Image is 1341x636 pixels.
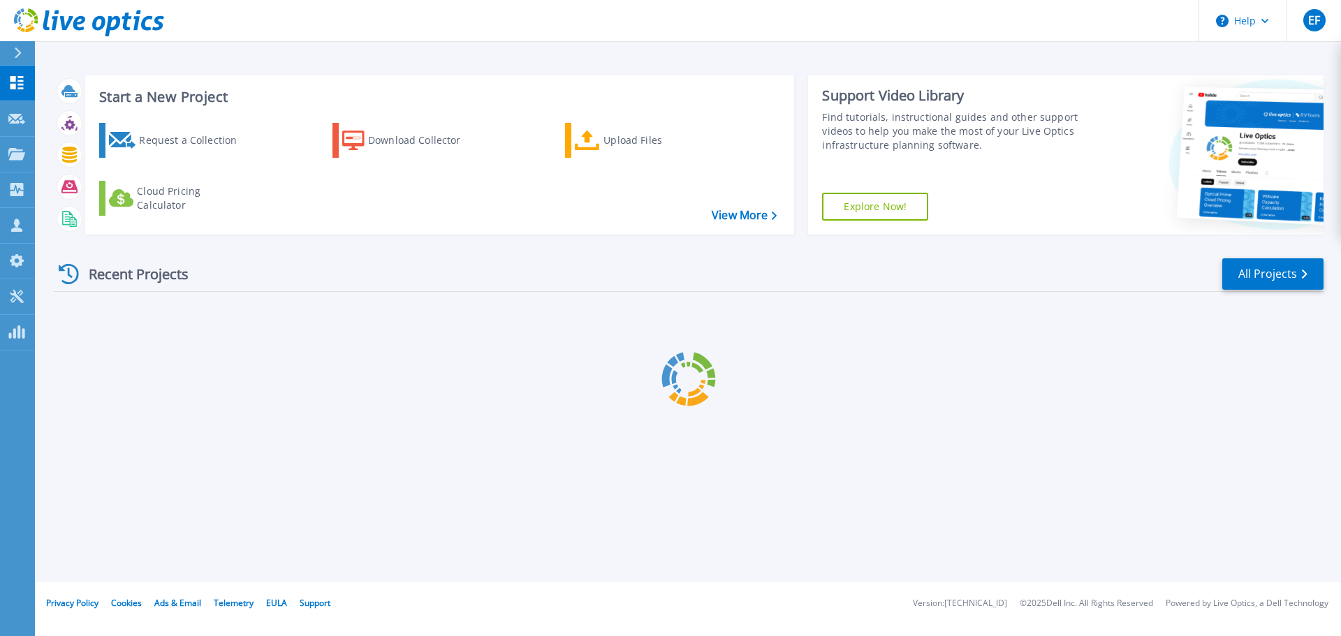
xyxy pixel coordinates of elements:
a: Telemetry [214,597,254,609]
a: Privacy Policy [46,597,98,609]
a: Explore Now! [822,193,928,221]
a: Support [300,597,330,609]
a: Cookies [111,597,142,609]
a: All Projects [1222,258,1324,290]
div: Upload Files [603,126,715,154]
a: EULA [266,597,287,609]
a: Ads & Email [154,597,201,609]
a: Request a Collection [99,123,255,158]
a: Cloud Pricing Calculator [99,181,255,216]
h3: Start a New Project [99,89,777,105]
li: Version: [TECHNICAL_ID] [913,599,1007,608]
span: EF [1308,15,1320,26]
div: Recent Projects [54,257,207,291]
a: Upload Files [565,123,721,158]
li: Powered by Live Optics, a Dell Technology [1166,599,1328,608]
div: Download Collector [368,126,480,154]
div: Cloud Pricing Calculator [137,184,249,212]
a: View More [712,209,777,222]
li: © 2025 Dell Inc. All Rights Reserved [1020,599,1153,608]
a: Download Collector [332,123,488,158]
div: Find tutorials, instructional guides and other support videos to help you make the most of your L... [822,110,1085,152]
div: Support Video Library [822,87,1085,105]
div: Request a Collection [139,126,251,154]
